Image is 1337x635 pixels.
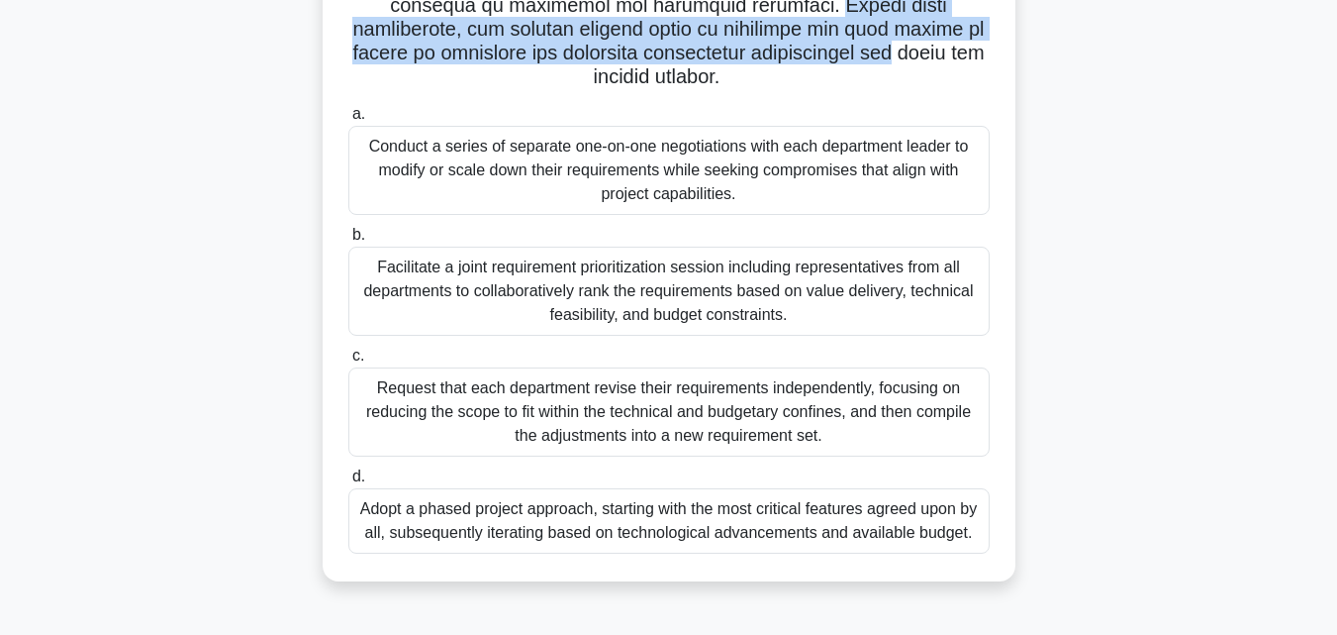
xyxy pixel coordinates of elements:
[352,105,365,122] span: a.
[348,126,990,215] div: Conduct a series of separate one-on-one negotiations with each department leader to modify or sca...
[352,226,365,243] span: b.
[348,488,990,554] div: Adopt a phased project approach, starting with the most critical features agreed upon by all, sub...
[348,368,990,457] div: Request that each department revise their requirements independently, focusing on reducing the sc...
[352,468,365,484] span: d.
[348,247,990,336] div: Facilitate a joint requirement prioritization session including representatives from all departme...
[352,347,364,364] span: c.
